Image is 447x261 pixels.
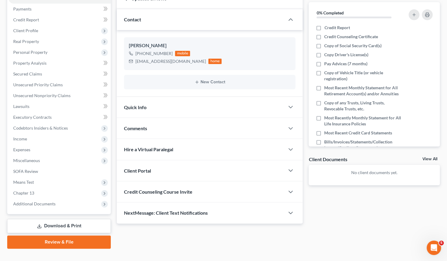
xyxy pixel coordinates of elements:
a: View All [422,157,437,161]
span: NextMessage: Client Text Notifications [124,210,208,216]
a: Lawsuits [8,101,111,112]
iframe: Intercom live chat [427,241,441,255]
span: Client Profile [13,28,38,33]
strong: 0% Completed [316,10,343,15]
div: [PERSON_NAME] [129,42,291,49]
span: Codebtors Insiders & Notices [13,125,68,130]
span: Miscellaneous [13,158,40,163]
a: Unsecured Priority Claims [8,79,111,90]
span: 5 [439,241,444,245]
span: Hire a Virtual Paralegal [124,146,173,152]
span: Credit Counseling Course Invite [124,189,192,195]
span: Copy of Social Security Card(s) [324,43,382,49]
a: Executory Contracts [8,112,111,123]
a: Credit Report [8,14,111,25]
a: Download & Print [7,219,111,233]
span: Income [13,136,27,141]
span: Personal Property [13,50,47,55]
span: Credit Counseling Certificate [324,34,378,40]
a: Unsecured Nonpriority Claims [8,90,111,101]
span: Comments [124,125,147,131]
span: Payments [13,6,32,11]
span: SOFA Review [13,169,38,174]
div: [EMAIL_ADDRESS][DOMAIN_NAME] [135,58,206,64]
a: SOFA Review [8,166,111,177]
span: Pay Advices (7 months) [324,61,367,67]
span: Copy Driver's License(s) [324,52,368,58]
span: Lawsuits [13,104,29,109]
span: Bills/Invoices/Statements/Collection Letters/Creditor Correspondence [324,139,402,151]
button: New Contact [129,80,291,84]
span: Means Test [13,180,34,185]
span: Credit Report [13,17,39,22]
div: [PHONE_NUMBER] [135,51,173,57]
a: Payments [8,4,111,14]
span: Contact [124,17,141,22]
a: Secured Claims [8,69,111,79]
span: Copy of any Trusts, Living Trusts, Revocable Trusts, etc. [324,100,402,112]
span: Copy of Vehicle Title (or vehicle registration) [324,70,402,82]
span: Unsecured Nonpriority Claims [13,93,71,98]
span: Additional Documents [13,201,56,206]
span: Real Property [13,39,39,44]
span: Executory Contracts [13,115,52,120]
a: Property Analysis [8,58,111,69]
span: Credit Report [324,25,350,31]
p: No client documents yet. [313,170,435,176]
div: Client Documents [309,156,347,162]
span: Chapter 13 [13,190,34,195]
div: home [208,59,222,64]
span: Expenses [13,147,30,152]
span: Most Recent Credit Card Statements [324,130,392,136]
a: Review & File [7,235,111,249]
div: mobile [175,51,190,56]
span: Secured Claims [13,71,42,76]
span: Property Analysis [13,60,47,66]
span: Most Recent Monthly Statement for All Retirement Account(s) and/or Annuities [324,85,402,97]
span: Quick Info [124,104,146,110]
span: Client Portal [124,168,151,173]
span: Unsecured Priority Claims [13,82,63,87]
span: Most Recently Monthly Statement for All Life Insurance Policies [324,115,402,127]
